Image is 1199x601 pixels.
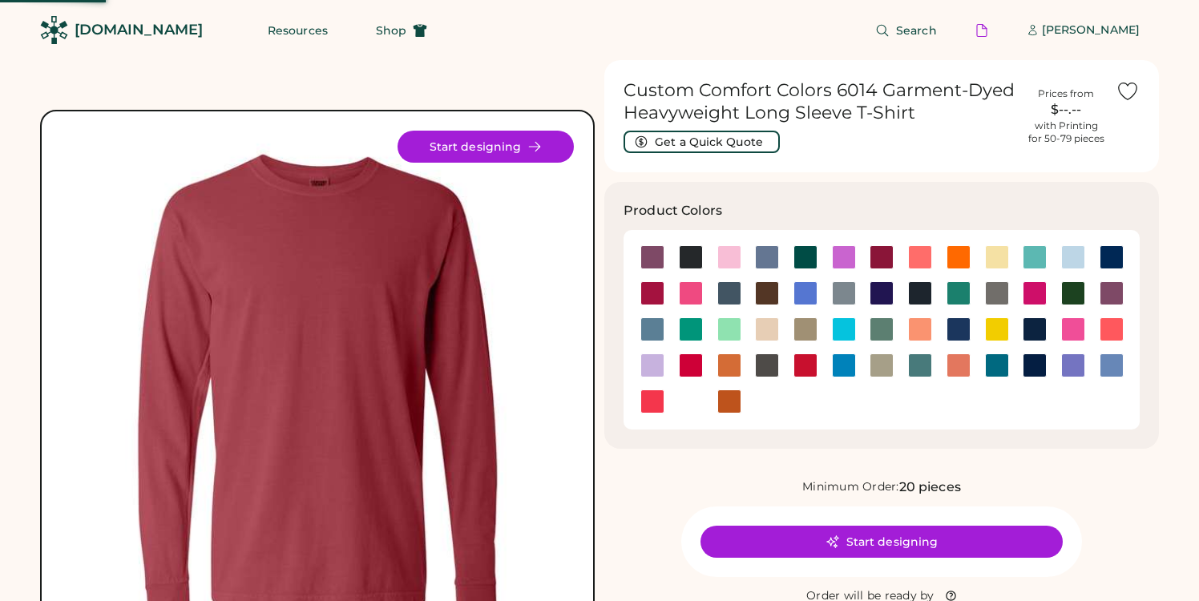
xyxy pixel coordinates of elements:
[1042,22,1140,38] div: [PERSON_NAME]
[896,25,937,36] span: Search
[40,16,68,44] img: Rendered Logo - Screens
[802,479,899,495] div: Minimum Order:
[856,14,956,46] button: Search
[75,20,203,40] div: [DOMAIN_NAME]
[1026,100,1106,119] div: $--.--
[398,131,574,163] button: Start designing
[624,131,780,153] button: Get a Quick Quote
[248,14,347,46] button: Resources
[1038,87,1094,100] div: Prices from
[700,526,1063,558] button: Start designing
[624,79,1016,124] h1: Custom Comfort Colors 6014 Garment-Dyed Heavyweight Long Sleeve T-Shirt
[376,25,406,36] span: Shop
[357,14,446,46] button: Shop
[1028,119,1104,145] div: with Printing for 50-79 pieces
[624,201,722,220] h3: Product Colors
[899,478,961,497] div: 20 pieces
